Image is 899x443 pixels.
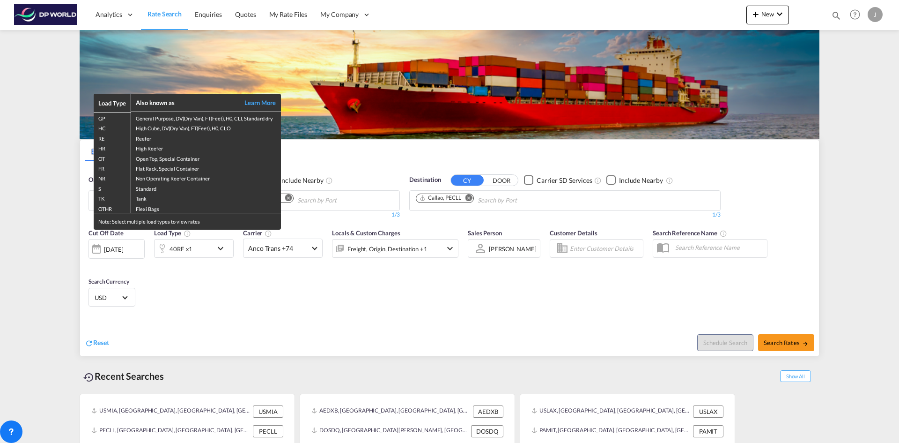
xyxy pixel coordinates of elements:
[131,173,281,182] td: Non Operating Reefer Container
[94,143,131,152] td: HR
[94,112,131,122] td: GP
[131,122,281,132] td: High Cube, DV(Dry Van), FT(Feet), H0, CLO
[131,153,281,163] td: Open Top, Special Container
[131,112,281,122] td: General Purpose, DV(Dry Van), FT(Feet), H0, CLI, Standard dry
[131,203,281,213] td: Flexi Bags
[131,143,281,152] td: High Reefer
[234,98,276,107] a: Learn More
[131,133,281,143] td: Reefer
[94,173,131,182] td: NR
[94,183,131,193] td: S
[94,213,281,230] div: Note: Select multiple load types to view rates
[131,193,281,203] td: Tank
[94,193,131,203] td: TK
[131,163,281,173] td: Flat Rack, Special Container
[94,163,131,173] td: FR
[131,183,281,193] td: Standard
[94,122,131,132] td: HC
[94,203,131,213] td: OTHR
[94,153,131,163] td: OT
[94,94,131,112] th: Load Type
[136,98,234,107] div: Also known as
[94,133,131,143] td: RE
